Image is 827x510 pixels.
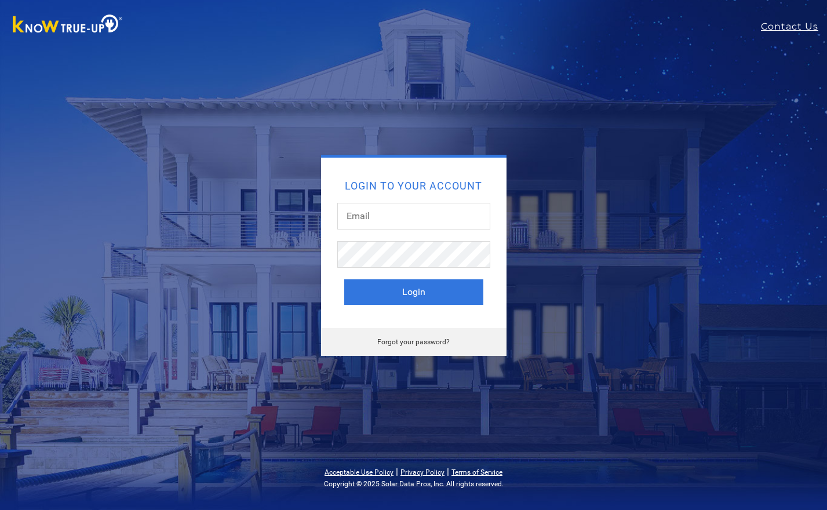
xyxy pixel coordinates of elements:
a: Acceptable Use Policy [325,468,394,476]
a: Terms of Service [451,468,502,476]
span: | [447,466,449,477]
button: Login [344,279,483,305]
a: Privacy Policy [400,468,445,476]
input: Email [337,203,490,230]
span: | [396,466,398,477]
a: Forgot your password? [377,338,450,346]
h2: Login to your account [344,181,483,191]
a: Contact Us [761,20,827,34]
img: Know True-Up [7,12,129,38]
